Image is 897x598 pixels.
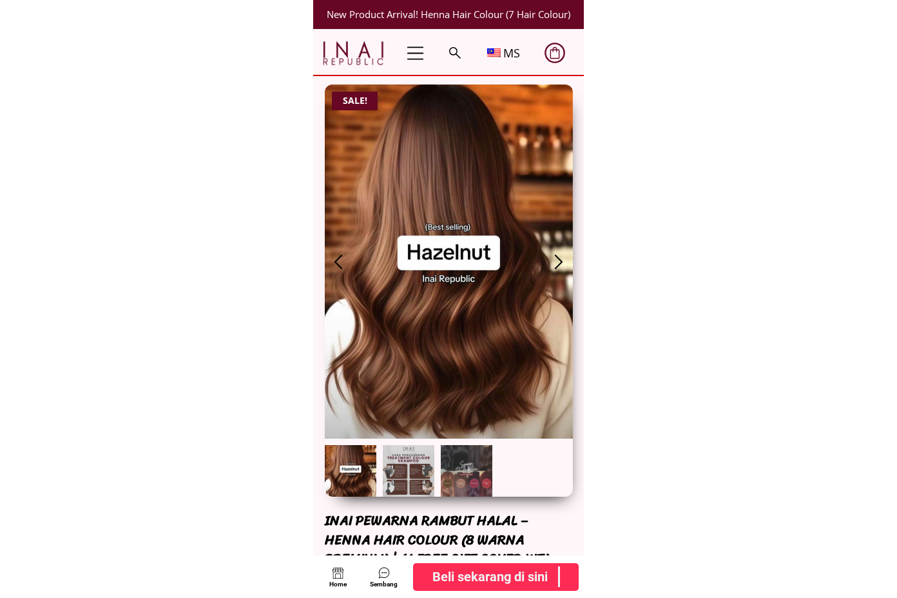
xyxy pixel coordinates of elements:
p: SALE! [332,92,378,110]
h3: MS [503,44,626,63]
div: Home [325,579,351,590]
div: New Product Arrival! Henna Hair Colour (7 Hair Colour) [313,6,584,22]
div: INAI PEWARNA RAMBUT HALAL – HENNA HAIR COLOUR (8 WARNA PREMIUM) | (4 FREE GIFT COVER KIT) HAIR CO... [325,512,573,588]
div: Sembang [365,579,402,590]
